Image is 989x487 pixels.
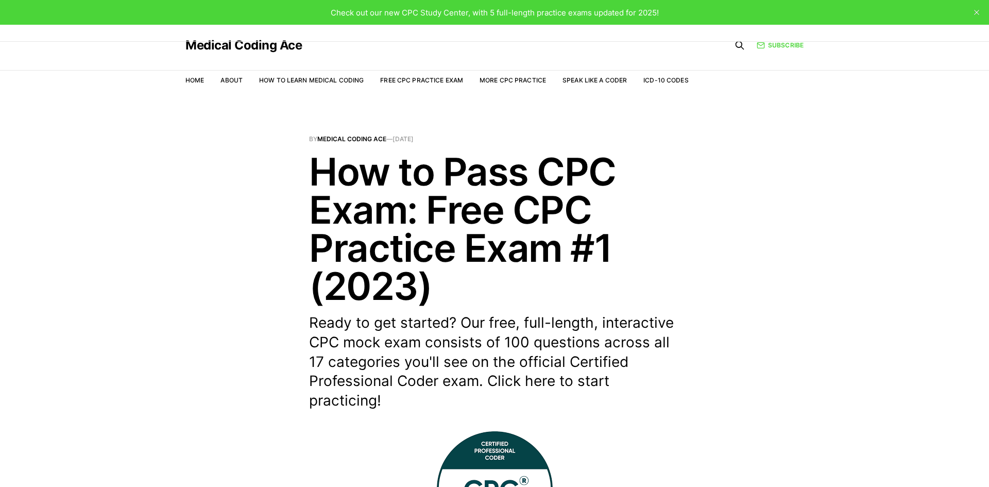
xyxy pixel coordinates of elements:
a: Subscribe [757,40,804,50]
time: [DATE] [393,135,414,143]
h1: How to Pass CPC Exam: Free CPC Practice Exam #1 (2023) [309,153,680,305]
a: About [220,76,243,84]
a: Speak Like a Coder [562,76,627,84]
span: Check out our new CPC Study Center, with 5 full-length practice exams updated for 2025! [331,8,659,18]
a: Home [185,76,204,84]
span: By — [309,136,680,142]
a: ICD-10 Codes [643,76,688,84]
a: How to Learn Medical Coding [259,76,364,84]
p: Ready to get started? Our free, full-length, interactive CPC mock exam consists of 100 questions ... [309,313,680,411]
a: More CPC Practice [480,76,546,84]
iframe: portal-trigger [822,436,989,487]
button: close [968,4,985,21]
a: Medical Coding Ace [185,39,302,52]
a: Free CPC Practice Exam [380,76,463,84]
a: Medical Coding Ace [317,135,386,143]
